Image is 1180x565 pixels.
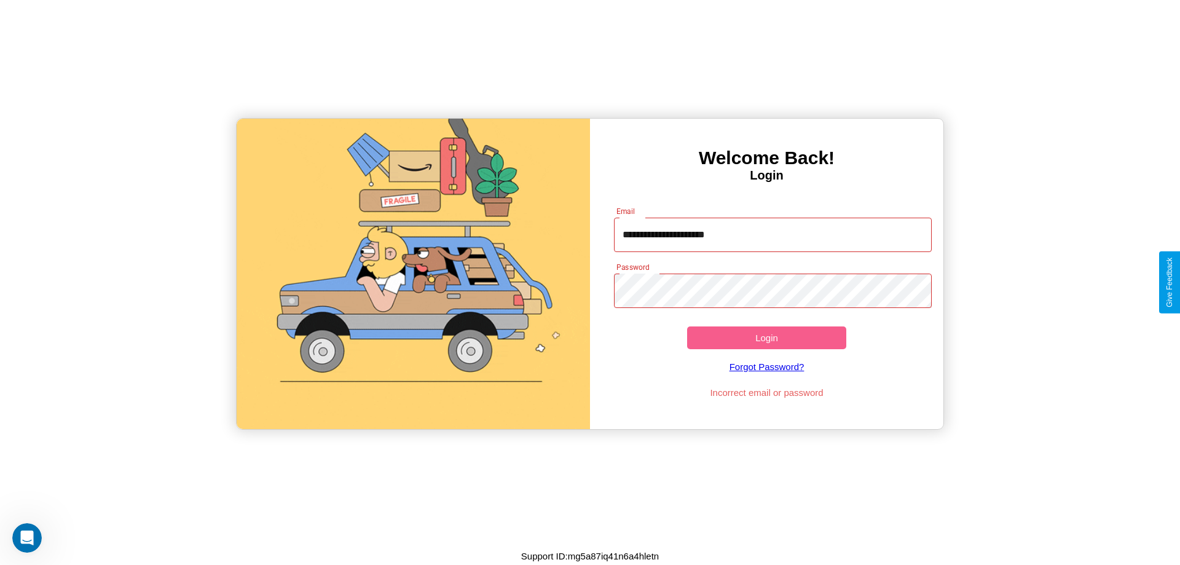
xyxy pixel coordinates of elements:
label: Email [616,206,635,216]
p: Incorrect email or password [608,384,926,401]
h3: Welcome Back! [590,148,943,168]
img: gif [237,119,590,429]
p: Support ID: mg5a87iq41n6a4hletn [521,548,659,564]
button: Login [687,326,846,349]
h4: Login [590,168,943,183]
div: Give Feedback [1165,258,1174,307]
a: Forgot Password? [608,349,926,384]
label: Password [616,262,649,272]
iframe: Intercom live chat [12,523,42,553]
